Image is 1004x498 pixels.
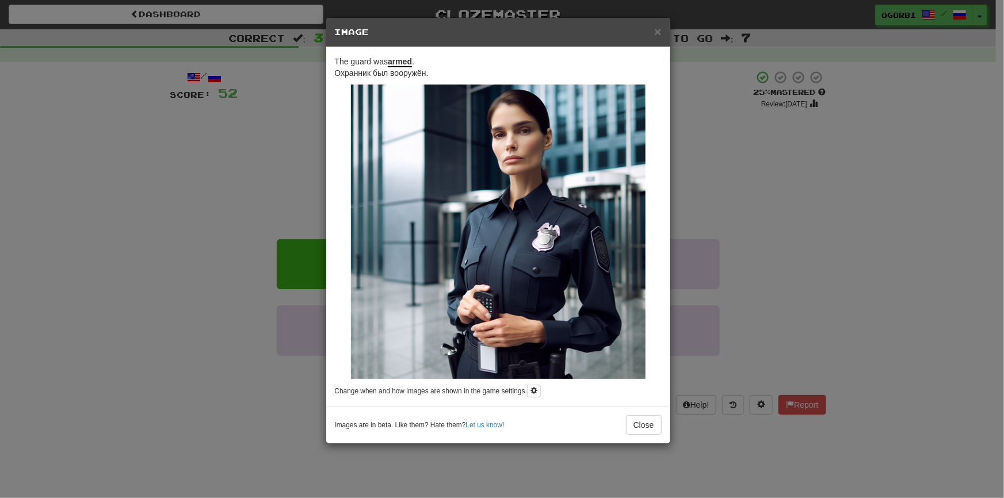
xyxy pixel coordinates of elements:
[626,415,662,435] button: Close
[335,387,527,395] small: Change when and how images are shown in the game settings.
[335,26,662,38] h5: Image
[351,85,646,379] img: 5ddc0902-5f8e-42ce-8f63-da4a909634d5.small.png
[335,57,415,67] span: The guard was .
[335,420,505,430] small: Images are in beta. Like them? Hate them? !
[654,25,661,38] span: ×
[388,57,412,67] u: armed
[466,421,502,429] a: Let us know
[335,56,662,79] p: Охранник был вооружён.
[654,25,661,37] button: Close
